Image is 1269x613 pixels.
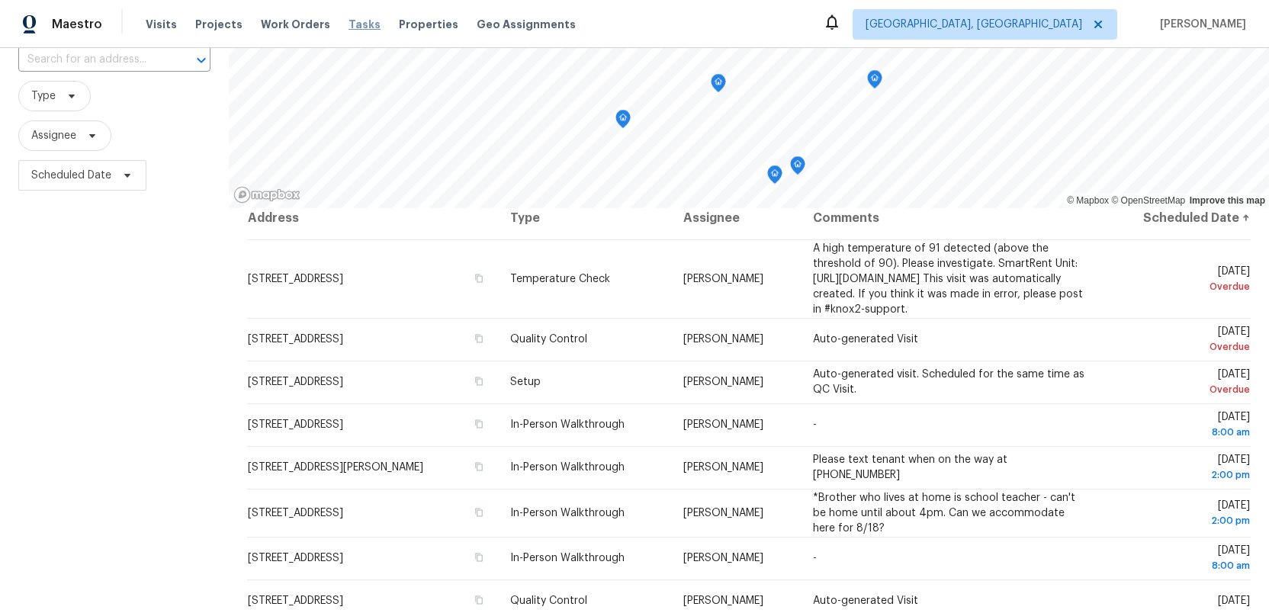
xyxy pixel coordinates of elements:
span: [PERSON_NAME] [683,274,763,284]
span: Quality Control [510,595,587,606]
span: Auto-generated Visit [813,334,918,345]
div: Overdue [1114,279,1250,294]
button: Copy Address [472,593,486,607]
button: Copy Address [472,271,486,285]
span: A high temperature of 91 detected (above the threshold of 90). Please investigate. SmartRent Unit... [813,243,1083,315]
div: Overdue [1114,339,1250,355]
div: 8:00 am [1114,558,1250,573]
span: [STREET_ADDRESS] [248,274,343,284]
span: [STREET_ADDRESS] [248,508,343,518]
span: Tasks [349,19,381,30]
a: Mapbox homepage [233,186,300,204]
span: In-Person Walkthrough [510,508,625,518]
span: [DATE] [1218,595,1250,606]
span: [DATE] [1114,412,1250,440]
span: [PERSON_NAME] [683,508,763,518]
th: Type [498,197,670,239]
input: Search for an address... [18,48,168,72]
span: [PERSON_NAME] [683,377,763,387]
a: Mapbox [1067,195,1109,206]
span: [PERSON_NAME] [683,334,763,345]
span: [DATE] [1114,500,1250,528]
div: Map marker [767,165,782,189]
button: Copy Address [472,550,486,564]
a: OpenStreetMap [1111,195,1185,206]
button: Copy Address [472,460,486,473]
span: Temperature Check [510,274,610,284]
div: 2:00 pm [1114,513,1250,528]
span: [DATE] [1114,266,1250,294]
th: Address [247,197,498,239]
span: [STREET_ADDRESS][PERSON_NAME] [248,462,423,473]
span: [PERSON_NAME] [1154,17,1246,32]
span: Geo Assignments [477,17,576,32]
span: Properties [399,17,458,32]
span: Projects [195,17,243,32]
a: Improve this map [1190,195,1265,206]
span: In-Person Walkthrough [510,553,625,563]
span: [GEOGRAPHIC_DATA], [GEOGRAPHIC_DATA] [866,17,1082,32]
span: Auto-generated visit. Scheduled for the same time as QC Visit. [813,369,1084,395]
button: Copy Address [472,374,486,388]
span: [STREET_ADDRESS] [248,377,343,387]
div: Map marker [867,70,882,94]
span: Scheduled Date [31,168,111,183]
th: Scheduled Date ↑ [1102,197,1251,239]
button: Open [191,50,212,71]
div: 2:00 pm [1114,467,1250,483]
span: [PERSON_NAME] [683,419,763,430]
span: [DATE] [1114,326,1250,355]
span: Type [31,88,56,104]
div: Map marker [790,156,805,180]
button: Copy Address [472,332,486,345]
span: [STREET_ADDRESS] [248,595,343,606]
div: Map marker [711,74,726,98]
span: [PERSON_NAME] [683,462,763,473]
span: [STREET_ADDRESS] [248,553,343,563]
span: *Brother who lives at home is school teacher - can't be home until about 4pm. Can we accommodate ... [813,493,1075,534]
span: Please text tenant when on the way at [PHONE_NUMBER] [813,454,1007,480]
span: [DATE] [1114,454,1250,483]
span: - [813,553,817,563]
button: Copy Address [472,505,486,519]
span: Maestro [52,17,102,32]
th: Comments [801,197,1102,239]
span: Auto-generated Visit [813,595,918,606]
span: [STREET_ADDRESS] [248,334,343,345]
div: Map marker [615,110,631,133]
span: In-Person Walkthrough [510,462,625,473]
span: In-Person Walkthrough [510,419,625,430]
div: Overdue [1114,382,1250,397]
div: 8:00 am [1114,425,1250,440]
span: Visits [146,17,177,32]
span: [STREET_ADDRESS] [248,419,343,430]
span: Assignee [31,128,76,143]
span: Quality Control [510,334,587,345]
span: Setup [510,377,541,387]
th: Assignee [671,197,801,239]
span: [DATE] [1114,369,1250,397]
span: [DATE] [1114,545,1250,573]
button: Copy Address [472,417,486,431]
span: [PERSON_NAME] [683,595,763,606]
span: - [813,419,817,430]
span: Work Orders [261,17,330,32]
span: [PERSON_NAME] [683,553,763,563]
